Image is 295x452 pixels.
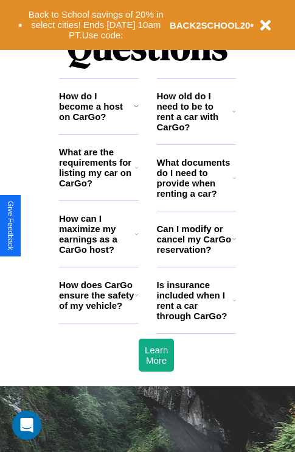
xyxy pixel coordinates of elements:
h3: How does CarGo ensure the safety of my vehicle? [59,280,135,311]
h3: What are the requirements for listing my car on CarGo? [59,147,135,188]
h3: How do I become a host on CarGo? [59,91,134,122]
h3: How can I maximize my earnings as a CarGo host? [59,213,135,255]
h3: What documents do I need to provide when renting a car? [157,157,234,199]
h3: Can I modify or cancel my CarGo reservation? [157,224,232,255]
button: Learn More [139,339,174,372]
b: BACK2SCHOOL20 [170,20,251,30]
div: Open Intercom Messenger [12,411,41,440]
div: Give Feedback [6,201,15,250]
h3: Is insurance included when I rent a car through CarGo? [157,280,233,321]
h3: How old do I need to be to rent a car with CarGo? [157,91,233,132]
button: Back to School savings of 20% in select cities! Ends [DATE] 10am PT.Use code: [23,6,170,44]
